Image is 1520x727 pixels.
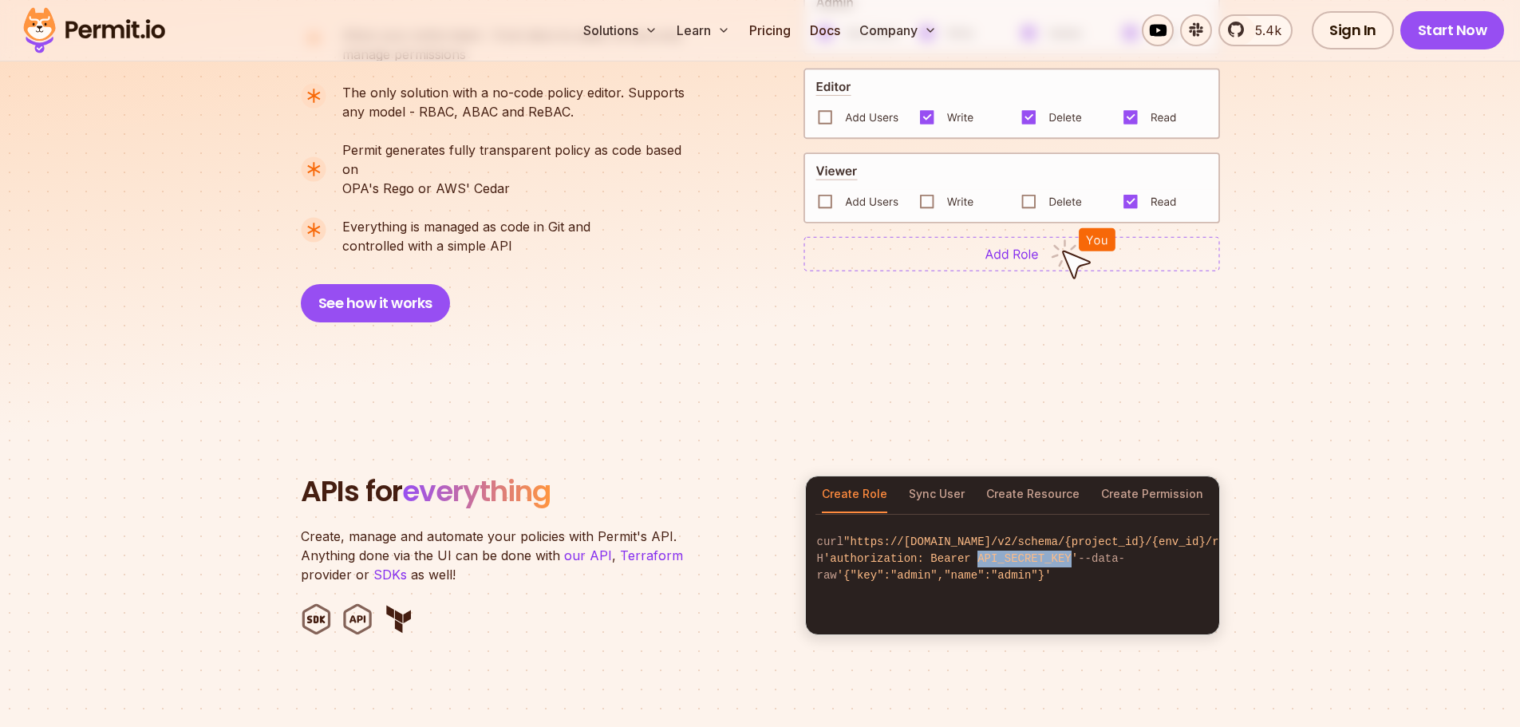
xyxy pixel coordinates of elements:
[1312,11,1394,49] a: Sign In
[1400,11,1505,49] a: Start Now
[803,14,847,46] a: Docs
[402,471,551,512] span: everything
[342,140,698,198] p: OPA's Rego or AWS' Cedar
[909,476,965,513] button: Sync User
[301,284,450,322] button: See how it works
[577,14,664,46] button: Solutions
[620,547,683,563] a: Terraform
[342,217,590,255] p: controlled with a simple API
[342,140,698,179] span: Permit generates fully transparent policy as code based on
[843,535,1252,548] span: "https://[DOMAIN_NAME]/v2/schema/{project_id}/{env_id}/roles"
[301,527,700,584] p: Create, manage and automate your policies with Permit's API. Anything done via the UI can be done...
[806,521,1219,597] code: curl -H --data-raw
[1101,476,1203,513] button: Create Permission
[823,552,1078,565] span: 'authorization: Bearer API_SECRET_KEY'
[670,14,736,46] button: Learn
[564,547,612,563] a: our API
[342,217,590,236] span: Everything is managed as code in Git and
[373,567,407,583] a: SDKs
[822,476,887,513] button: Create Role
[301,476,786,508] h2: APIs for
[853,14,943,46] button: Company
[1218,14,1293,46] a: 5.4k
[342,83,685,102] span: The only solution with a no-code policy editor. Supports
[342,83,685,121] p: any model - RBAC, ABAC and ReBAC.
[837,569,1052,582] span: '{"key":"admin","name":"admin"}'
[1246,21,1281,40] span: 5.4k
[16,3,172,57] img: Permit logo
[986,476,1080,513] button: Create Resource
[743,14,797,46] a: Pricing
